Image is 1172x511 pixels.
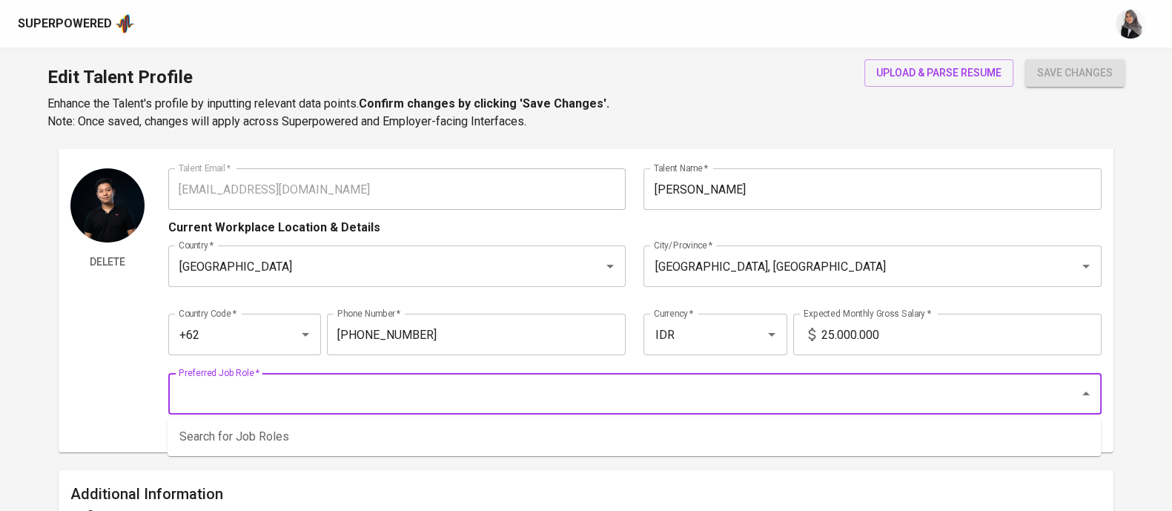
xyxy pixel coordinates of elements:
b: Confirm changes by clicking 'Save Changes'. [359,96,609,111]
img: sinta.windasari@glints.com [1116,9,1145,39]
span: Delete [76,253,139,271]
h1: Edit Talent Profile [47,59,609,95]
button: Delete [70,248,145,276]
h6: Additional Information [70,482,1102,506]
img: app logo [115,13,135,35]
span: upload & parse resume [876,64,1002,82]
a: Superpoweredapp logo [18,13,135,35]
button: Close [1076,383,1096,404]
button: Open [761,324,782,345]
p: Current Workplace Location & Details [168,219,380,237]
span: save changes [1037,64,1113,82]
button: Open [600,256,620,277]
div: Superpowered [18,16,112,33]
button: Open [295,324,316,345]
button: save changes [1025,59,1125,87]
img: Talent Profile Picture [70,168,145,243]
button: upload & parse resume [864,59,1013,87]
button: Open [1076,256,1096,277]
p: Enhance the Talent's profile by inputting relevant data points. Note: Once saved, changes will ap... [47,95,609,131]
div: Search for Job Roles [168,418,1101,456]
